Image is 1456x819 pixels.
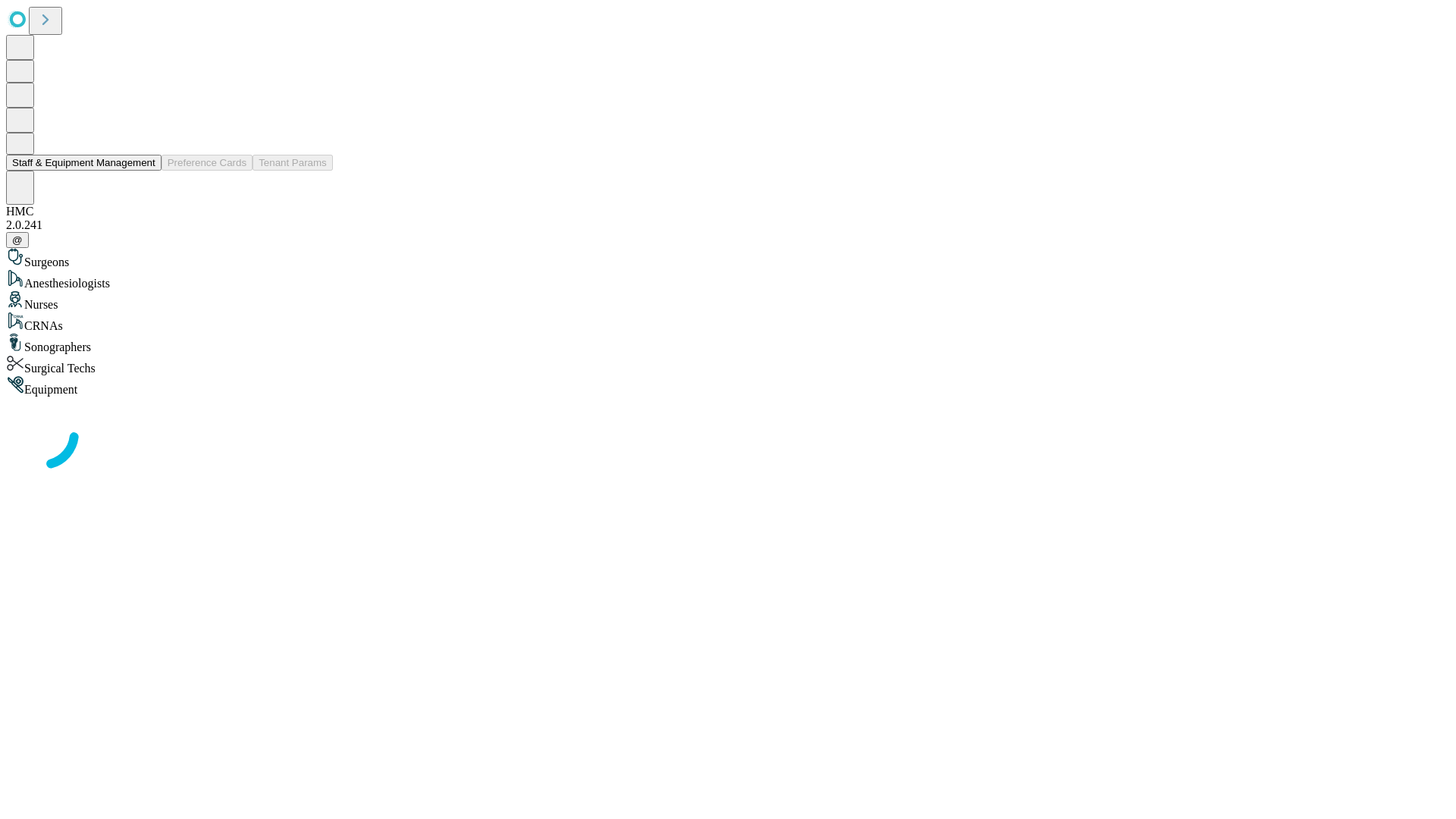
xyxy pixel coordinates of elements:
[162,155,253,171] button: Preference Cards
[6,205,1450,218] div: HMC
[253,155,333,171] button: Tenant Params
[6,333,1450,354] div: Sonographers
[6,155,162,171] button: Staff & Equipment Management
[6,218,1450,232] div: 2.0.241
[6,269,1450,290] div: Anesthesiologists
[6,290,1450,312] div: Nurses
[6,354,1450,375] div: Surgical Techs
[6,375,1450,397] div: Equipment
[12,234,23,246] span: @
[6,232,29,248] button: @
[6,312,1450,333] div: CRNAs
[6,248,1450,269] div: Surgeons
